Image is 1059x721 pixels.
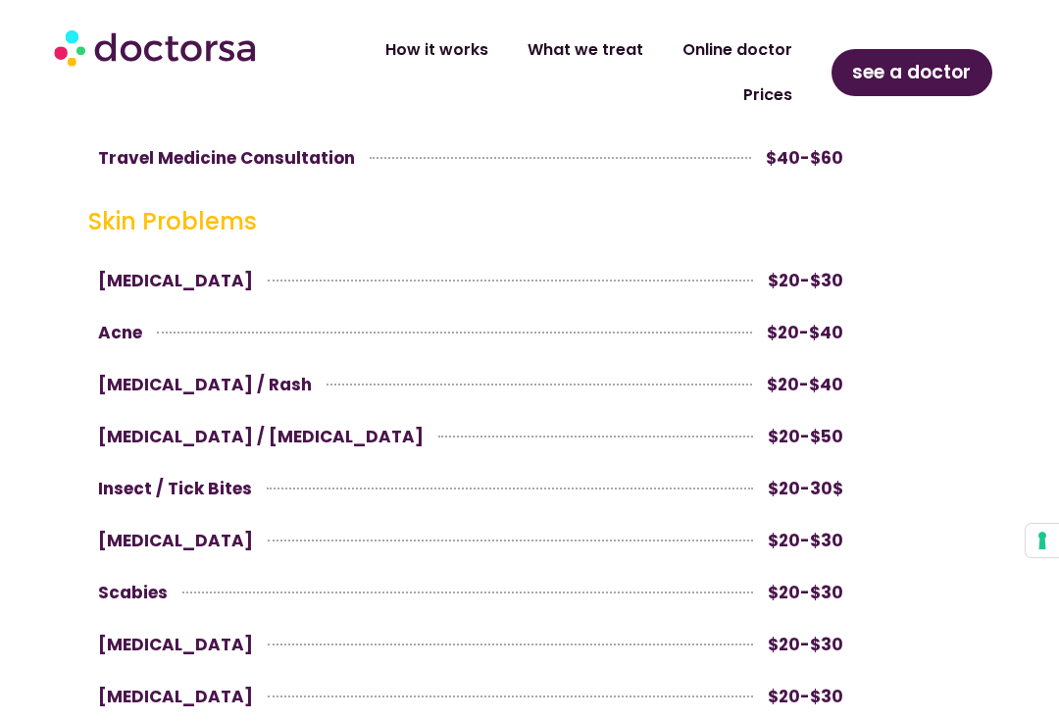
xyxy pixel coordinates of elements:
[98,631,253,658] span: [MEDICAL_DATA]
[724,73,812,118] a: Prices
[852,57,971,88] span: see a doctor
[766,144,843,172] span: $40-$60
[508,27,663,73] a: What we treat
[98,144,355,172] span: Travel Medicine Consultation
[768,631,843,658] span: $20-$30
[366,27,508,73] a: How it works
[88,206,853,237] h5: Skin Problems
[290,27,812,118] nav: Menu
[768,527,843,554] span: $20-$30
[832,49,992,96] a: see a doctor
[663,27,812,73] a: Online doctor
[1026,524,1059,557] button: Your consent preferences for tracking technologies
[98,527,253,554] span: [MEDICAL_DATA]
